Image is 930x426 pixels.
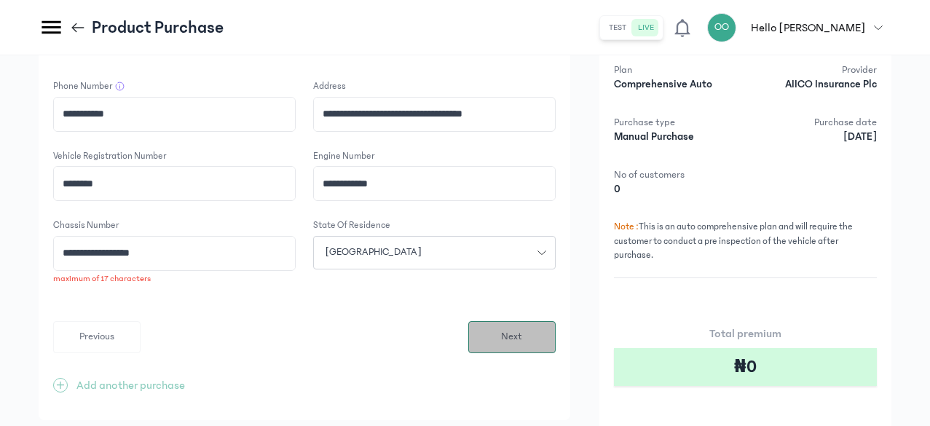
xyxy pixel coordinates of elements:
[313,236,556,269] button: [GEOGRAPHIC_DATA]
[632,19,660,36] button: live
[317,245,430,260] span: [GEOGRAPHIC_DATA]
[53,376,185,394] button: +Add another purchase
[53,321,141,353] button: Previous
[53,79,112,94] label: Phone Number
[468,321,556,353] button: Next
[313,218,390,233] label: State of Residence
[707,13,736,42] div: OO
[614,130,741,144] p: Manual Purchase
[614,325,877,342] p: Total premium
[614,77,741,92] p: Comprehensive Auto
[313,79,346,94] label: Address
[614,182,741,197] p: 0
[53,149,166,164] label: Vehicle registration number
[707,13,891,42] button: OOHello [PERSON_NAME]
[53,274,151,283] span: maximum of 17 characters
[79,329,114,344] span: Previous
[313,149,374,164] label: Engine Number
[749,63,877,77] p: Provider
[749,115,877,130] p: Purchase date
[614,167,741,182] p: No of customers
[749,77,877,92] p: AIICO Insurance Plc
[76,376,185,394] p: Add another purchase
[749,130,877,144] p: [DATE]
[501,329,522,344] span: Next
[614,63,741,77] p: Plan
[53,218,119,233] label: Chassis Number
[92,16,224,39] p: Product Purchase
[751,19,865,36] p: Hello [PERSON_NAME]
[614,221,639,232] span: Note :
[603,19,632,36] button: test
[614,348,877,386] div: ₦0
[614,115,741,130] p: Purchase type
[53,378,68,393] span: +
[614,220,877,278] p: This is an auto comprehensive plan and will require the customer to conduct a pre inspection of t...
